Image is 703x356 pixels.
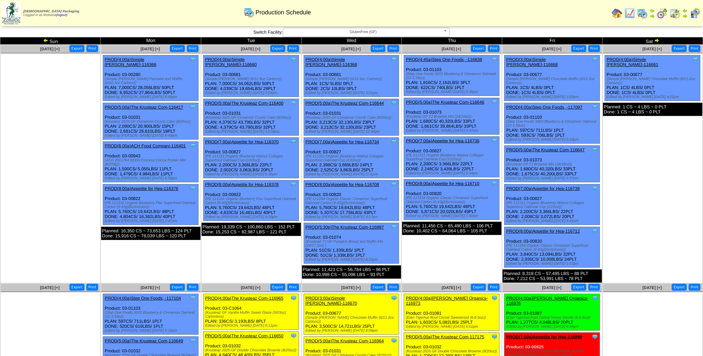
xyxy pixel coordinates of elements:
[306,172,399,176] div: Edited by [PERSON_NAME] [DATE] 2:31pm
[205,324,299,328] div: Edited by [PERSON_NAME] [DATE] 6:11pm
[607,95,700,99] div: Edited by [PERSON_NAME] [DATE] 4:21pm
[304,99,399,136] div: Product: 03-01031 PLAN: 3,213CS / 32,130LBS / 23PLT DONE: 3,213CS / 32,130LBS / 23PLT
[205,172,299,176] div: Edited by [PERSON_NAME] [DATE] 6:36pm
[506,219,600,223] div: Edited by [PERSON_NAME] [DATE] 9:41pm
[205,139,279,144] a: PROD(7:00a)Appetite for Hea-116370
[682,13,688,19] img: arrowright.gif
[571,45,586,52] button: Export
[592,333,598,340] img: Tooltip
[504,55,600,101] div: Product: 03-00677 PLAN: 1CS / 4LBS / 0PLT DONE: 1CS / 4LBS / 0PLT
[103,55,198,101] div: Product: 03-00280 PLAN: 7,000CS / 28,056LBS / 50PLT DONE: 6,952CS / 27,864LBS / 50PLT
[406,214,499,218] div: Edited by [PERSON_NAME] [DATE] 1:50pm
[101,227,201,240] div: Planned: 16,350 CS ~ 73,653 LBS ~ 124 PLT Done: 15,916 CS ~ 76,039 LBS ~ 120 PLT
[650,8,655,13] img: arrowleft.gif
[190,104,197,110] img: Tooltip
[603,103,702,116] div: Planned: 1 CS ~ 4 LBS ~ 0 PLT Done: 1 CS ~ 4 LBS ~ 0 PLT
[592,56,598,63] img: Tooltip
[387,45,399,52] button: Print
[86,45,98,52] button: Print
[304,223,399,264] div: Product: 03-01074 PLAN: 51CS / 1,339LBS / 1PLT DONE: 51CS / 1,339LBS / 1PLT
[306,154,399,162] div: (PE 111311 Organic Blueberry Walnut Collagen Superfood Oatmeal Cup (12/2oz))
[306,139,379,144] a: PROD(7:00a)Appetite for Hea-116734
[241,285,260,290] a: [DATE] [+]
[304,138,399,178] div: Product: 03-00827 PLAN: 2,398CS / 3,669LBS / 24PLT DONE: 2,525CS / 3,863LBS / 25PLT
[642,47,662,51] a: [DATE] [+]
[190,295,197,301] img: Tooltip
[506,244,600,252] div: (PE 111334 Organic Classic Cinnamon Superfood Oatmeal Carton (6-43g)(6crtn/case))
[202,223,301,236] div: Planned: 19,339 CS ~ 100,860 LBS ~ 152 PLT Done: 15,253 CS ~ 82,987 LBS ~ 121 PLT
[504,294,600,331] div: Product: 03-01087 PLAN: 1,277CS / 4,048LBS / 20PLT
[506,120,600,128] div: (Step One Foods 5003 Blueberry & Cinnamon Oatmeal (12-1.59oz)
[654,38,659,43] img: arrowright.gif
[689,284,700,291] button: Print
[504,184,600,225] div: Product: 03-00827 PLAN: 2,200CS / 3,366LBS / 22PLT DONE: 2,008CS / 3,072LBS / 20PLT
[241,47,260,51] a: [DATE] [+]
[491,333,498,340] img: Tooltip
[105,158,198,166] div: (ACH 2011764 KEEN Coconut Cocoa Protein Mix (6/255g))
[190,142,197,149] img: Tooltip
[506,201,600,209] div: (PE 111311 Organic Blueberry Walnut Collagen Superfood Oatmeal Cup (12/2oz))
[205,154,299,162] div: (PE 111311 Organic Blueberry Walnut Collagen Superfood Oatmeal Cup (12/2oz))
[404,137,499,177] div: Product: 03-00827 PLAN: 2,200CS / 3,366LBS / 22PLT DONE: 2,248CS / 3,439LBS / 22PLT
[592,228,598,234] img: Tooltip
[506,262,600,266] div: Edited by [PERSON_NAME] [DATE] 1:52pm
[190,337,197,344] img: Tooltip
[190,185,197,192] img: Tooltip
[406,129,499,133] div: Edited by [PERSON_NAME] [DATE] 6:47pm
[406,325,499,329] div: Edited by [PERSON_NAME] [DATE] 6:51pm
[588,45,600,52] button: Print
[205,116,299,120] div: (Krusteaz 2025 GF Cinnamon Crumb Cake (8/20oz))
[406,100,484,105] a: PROD(5:00a)The Krusteaz Com-116646
[404,179,499,220] div: Product: 03-00820 PLAN: 5,760CS / 19,642LBS / 48PLT DONE: 5,871CS / 20,020LBS / 49PLT
[290,100,297,106] img: Tooltip
[406,296,488,306] a: PROD(4:00a)[PERSON_NAME] Organics-116973
[672,284,687,291] button: Export
[306,77,399,81] div: (Simple [PERSON_NAME] (6/12.9oz Cartons))
[304,55,399,97] div: Product: 03-00681 PLAN: 1CS / 5LBS / 0PLT DONE: 2CS / 10LBS / 0PLT
[56,13,67,17] a: (logout)
[624,8,635,19] img: line_graph.gif
[105,186,178,191] a: PROD(8:00a)Appetite for Hea-116376
[304,180,399,221] div: Product: 03-00820 PLAN: 5,760CS / 19,642LBS / 48PLT DONE: 5,207CS / 17,756LBS / 43PLT
[306,258,399,262] div: Edited by [PERSON_NAME] [DATE] 8:33pm
[205,197,299,205] div: (PE 111331 Organic Blueberry Flax Superfood Oatmeal Carton (6-43g)(6crtn/case))
[592,185,598,192] img: Tooltip
[542,47,562,51] a: [DATE] [+]
[592,146,598,153] img: Tooltip
[442,47,461,51] a: [DATE] [+]
[592,104,598,110] img: Tooltip
[205,296,284,301] a: PROD(4:00a)The Krusteaz Com-116965
[170,45,185,52] button: Export
[205,333,284,338] a: PROD(5:00a)The Krusteaz Com-116650
[140,47,160,51] a: [DATE] [+]
[371,284,386,291] button: Export
[406,196,499,204] div: (PE 111334 Organic Classic Cinnamon Superfood Oatmeal Carton (6-43g)(6crtn/case))
[542,285,562,290] a: [DATE] [+]
[270,284,285,291] button: Export
[306,182,379,187] a: PROD(8:00a)Appetite for Hea-116708
[290,138,297,145] img: Tooltip
[105,77,198,85] div: (Simple [PERSON_NAME] Pancake and Waffle (6/10.7oz Cartons))
[506,176,600,180] div: Edited by [PERSON_NAME] [DATE] 5:37pm
[607,57,658,67] a: PROD(4:00a)Simple [PERSON_NAME]-116661
[203,180,299,221] div: Product: 03-00822 PLAN: 5,760CS / 19,642LBS / 48PLT DONE: 4,833CS / 16,481LBS / 40PLT
[391,224,397,230] img: Tooltip
[506,334,582,339] a: PROD(7:00a)Appetite for Hea-116990
[23,10,79,17] span: Logged in as Molivera
[491,295,498,301] img: Tooltip
[637,8,648,19] img: calendarprod.gif
[387,284,399,291] button: Print
[170,284,185,291] button: Export
[105,120,198,124] div: (Krusteaz 2025 GF Cinnamon Crumb Cake (8/20oz))
[306,316,399,324] div: (Simple [PERSON_NAME] Chocolate Muffin (6/11.2oz Cartons))
[205,130,299,134] div: Edited by [PERSON_NAME] [DATE] 12:58pm
[286,28,441,36] span: GlutenFree (GF)
[40,47,59,51] span: [DATE] [+]
[506,147,585,152] a: PROD(5:00a)The Krusteaz Com-116647
[442,285,461,290] a: [DATE] [+]
[306,225,384,230] a: PROD(5:30p)The Krusteaz Com-116887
